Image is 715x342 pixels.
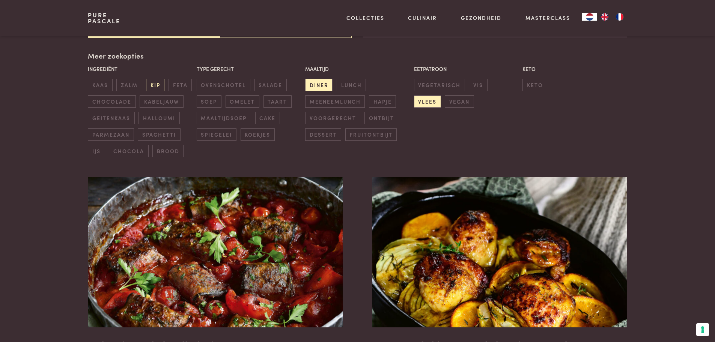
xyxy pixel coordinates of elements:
p: Ingrediënt [88,65,193,73]
span: feta [169,79,192,91]
a: EN [597,13,612,21]
div: Language [582,13,597,21]
span: voorgerecht [305,112,360,124]
a: Gezondheid [461,14,501,22]
span: taart [263,95,292,108]
span: hapje [369,95,396,108]
img: Aubergine-gehaktrolletjes in tomatensaus [88,177,342,327]
span: spiegelei [197,128,236,141]
p: Eetpatroon [414,65,519,73]
span: vis [469,79,487,91]
a: NL [582,13,597,21]
aside: Language selected: Nederlands [582,13,627,21]
a: FR [612,13,627,21]
span: lunch [337,79,366,91]
span: kabeljauw [140,95,183,108]
span: ijs [88,145,105,157]
img: Geroosterde kip met venkel en sinaasappel [372,177,627,327]
span: zalm [116,79,142,91]
a: Collecties [346,14,384,22]
span: chocola [109,145,148,157]
span: kip [146,79,164,91]
span: dessert [305,128,341,141]
span: brood [152,145,184,157]
a: PurePascale [88,12,120,24]
span: vegetarisch [414,79,465,91]
button: Uw voorkeuren voor toestemming voor trackingtechnologieën [696,323,709,336]
span: geitenkaas [88,112,134,124]
span: vlees [414,95,441,108]
span: kaas [88,79,112,91]
span: vegan [445,95,474,108]
span: meeneemlunch [305,95,365,108]
span: keto [522,79,547,91]
span: maaltijdsoep [197,112,251,124]
p: Keto [522,65,627,73]
a: Culinair [408,14,437,22]
span: ontbijt [364,112,398,124]
span: chocolade [88,95,135,108]
span: soep [197,95,221,108]
span: koekjes [241,128,275,141]
span: parmezaan [88,128,134,141]
p: Maaltijd [305,65,410,73]
p: Type gerecht [197,65,301,73]
ul: Language list [597,13,627,21]
span: fruitontbijt [345,128,397,141]
span: ovenschotel [197,79,250,91]
span: cake [255,112,280,124]
span: halloumi [138,112,179,124]
a: Masterclass [525,14,570,22]
span: omelet [226,95,259,108]
span: spaghetti [138,128,180,141]
span: salade [254,79,287,91]
span: diner [305,79,333,91]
